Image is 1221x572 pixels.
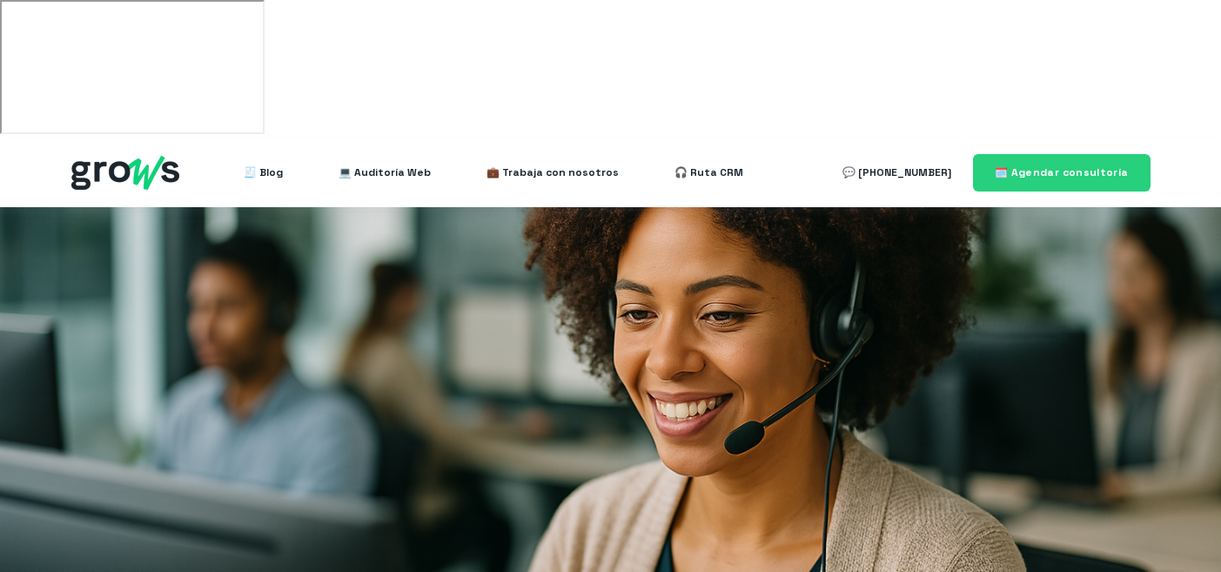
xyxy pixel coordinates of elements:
a: 💻 Auditoría Web [339,155,431,190]
img: grows - hubspot [71,156,179,190]
a: 🧾 Blog [244,155,283,190]
a: 💼 Trabaja con nosotros [486,155,619,190]
span: 🗓️ Agendar consultoría [995,165,1129,179]
a: 🗓️ Agendar consultoría [973,154,1151,192]
a: 🎧 Ruta CRM [674,155,743,190]
a: 💬 [PHONE_NUMBER] [842,155,951,190]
